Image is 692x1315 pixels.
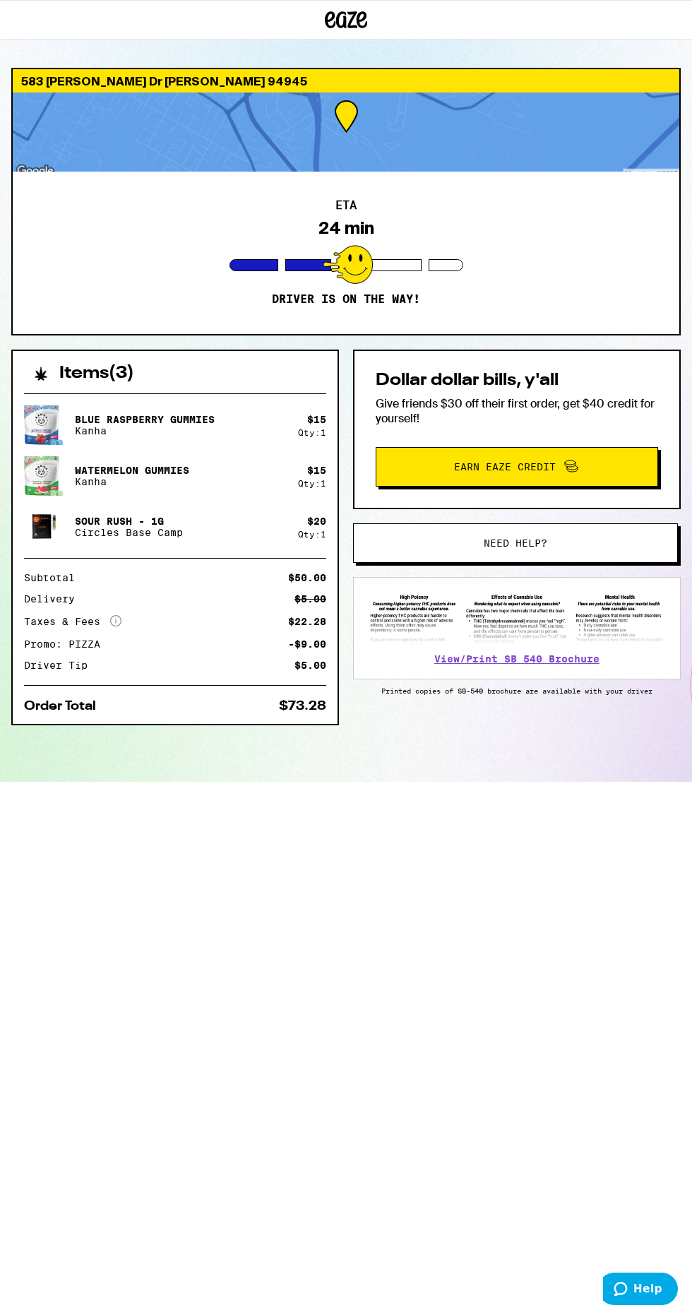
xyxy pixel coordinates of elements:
div: Qty: 1 [298,479,326,488]
p: Give friends $30 off their first order, get $40 credit for yourself! [376,396,658,426]
div: $73.28 [279,700,326,713]
button: Need help? [353,523,678,563]
img: Kanha - Watermelon Gummies [24,455,64,497]
div: Delivery [24,594,85,604]
p: Kanha [75,425,215,436]
span: Earn Eaze Credit [454,462,556,472]
h2: Dollar dollar bills, y'all [376,372,658,389]
div: $22.28 [288,617,326,626]
img: Circles Base Camp - Sour Rush - 1g [24,507,64,547]
span: Need help? [484,538,547,548]
div: Order Total [24,700,106,713]
button: Earn Eaze Credit [376,447,658,487]
p: Sour Rush - 1g [75,516,183,527]
p: Driver is on the way! [272,292,420,307]
div: $ 20 [307,516,326,527]
div: Qty: 1 [298,428,326,437]
div: $ 15 [307,414,326,425]
iframe: Opens a widget where you can find more information [603,1273,678,1308]
div: $ 15 [307,465,326,476]
img: Kanha - Blue Raspberry Gummies [24,404,64,446]
div: 583 [PERSON_NAME] Dr [PERSON_NAME] 94945 [13,69,679,93]
div: $50.00 [288,573,326,583]
div: Driver Tip [24,660,97,670]
p: Circles Base Camp [75,527,183,538]
div: Subtotal [24,573,85,583]
div: Promo: PIZZA [24,639,110,649]
a: View/Print SB 540 Brochure [434,653,599,665]
p: Kanha [75,476,189,487]
p: Watermelon Gummies [75,465,189,476]
div: $5.00 [294,660,326,670]
div: Qty: 1 [298,530,326,539]
h2: ETA [335,200,357,211]
p: Blue Raspberry Gummies [75,414,215,425]
p: Printed copies of SB-540 brochure are available with your driver [353,686,681,695]
div: -$9.00 [288,639,326,649]
div: $5.00 [294,594,326,604]
div: Taxes & Fees [24,615,121,628]
h2: Items ( 3 ) [59,365,134,382]
div: 24 min [318,218,374,238]
img: SB 540 Brochure preview [368,592,666,644]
